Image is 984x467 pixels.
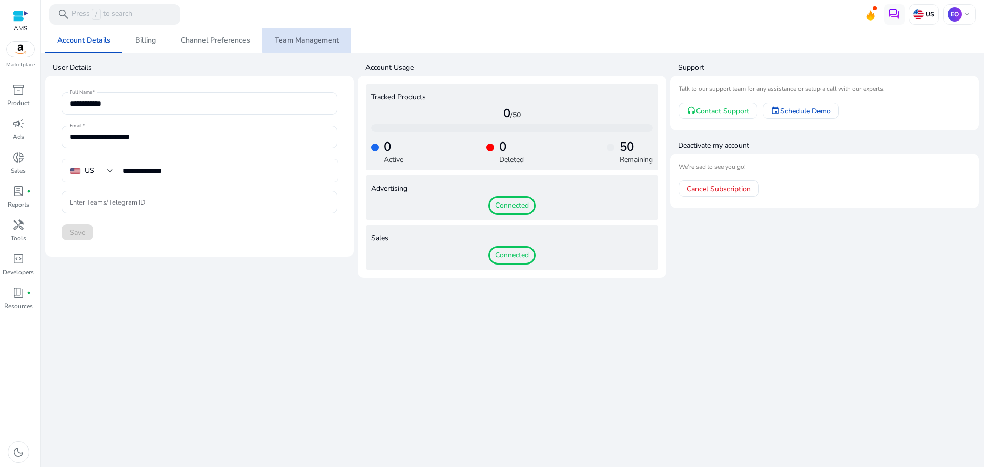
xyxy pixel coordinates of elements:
[679,84,971,94] mat-card-subtitle: Talk to our support team for any assistance or setup a call with our experts.
[3,268,34,277] p: Developers
[963,10,971,18] span: keyboard_arrow_down
[679,103,757,119] a: Contact Support
[488,196,536,215] span: Connected
[7,42,34,57] img: amazon.svg
[499,139,524,154] h4: 0
[371,93,653,102] h4: Tracked Products
[510,110,521,120] span: /50
[27,189,31,193] span: fiber_manual_record
[11,166,26,175] p: Sales
[7,98,29,108] p: Product
[371,106,653,121] h4: 0
[181,37,250,44] span: Channel Preferences
[12,84,25,96] span: inventory_2
[696,106,749,116] span: Contact Support
[12,287,25,299] span: book_4
[678,63,979,73] h4: Support
[384,139,403,154] h4: 0
[27,291,31,295] span: fiber_manual_record
[679,180,759,197] a: Cancel Subscription
[275,37,339,44] span: Team Management
[913,9,924,19] img: us.svg
[11,234,26,243] p: Tools
[12,446,25,458] span: dark_mode
[70,89,92,96] mat-label: Full Name
[92,9,101,20] span: /
[371,234,653,243] h4: Sales
[488,246,536,265] span: Connected
[924,10,934,18] p: US
[771,106,780,115] mat-icon: event
[384,154,403,165] p: Active
[53,63,354,73] h4: User Details
[57,8,70,21] span: search
[12,219,25,231] span: handyman
[620,154,653,165] p: Remaining
[12,253,25,265] span: code_blocks
[371,185,653,193] h4: Advertising
[135,37,156,44] span: Billing
[12,151,25,164] span: donut_small
[13,132,24,141] p: Ads
[687,184,751,194] span: Cancel Subscription
[678,140,979,151] h4: Deactivate my account
[72,9,132,20] p: Press to search
[8,200,29,209] p: Reports
[620,139,653,154] h4: 50
[679,162,971,172] mat-card-subtitle: We’re sad to see you go!
[499,154,524,165] p: Deleted
[85,165,94,176] div: US
[70,123,82,130] mat-label: Email
[57,37,110,44] span: Account Details
[948,7,962,22] p: EO
[780,106,831,116] span: Schedule Demo
[13,24,28,33] p: AMS
[12,117,25,130] span: campaign
[4,301,33,311] p: Resources
[12,185,25,197] span: lab_profile
[687,106,696,115] mat-icon: headset
[365,63,666,73] h4: Account Usage
[6,61,35,69] p: Marketplace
